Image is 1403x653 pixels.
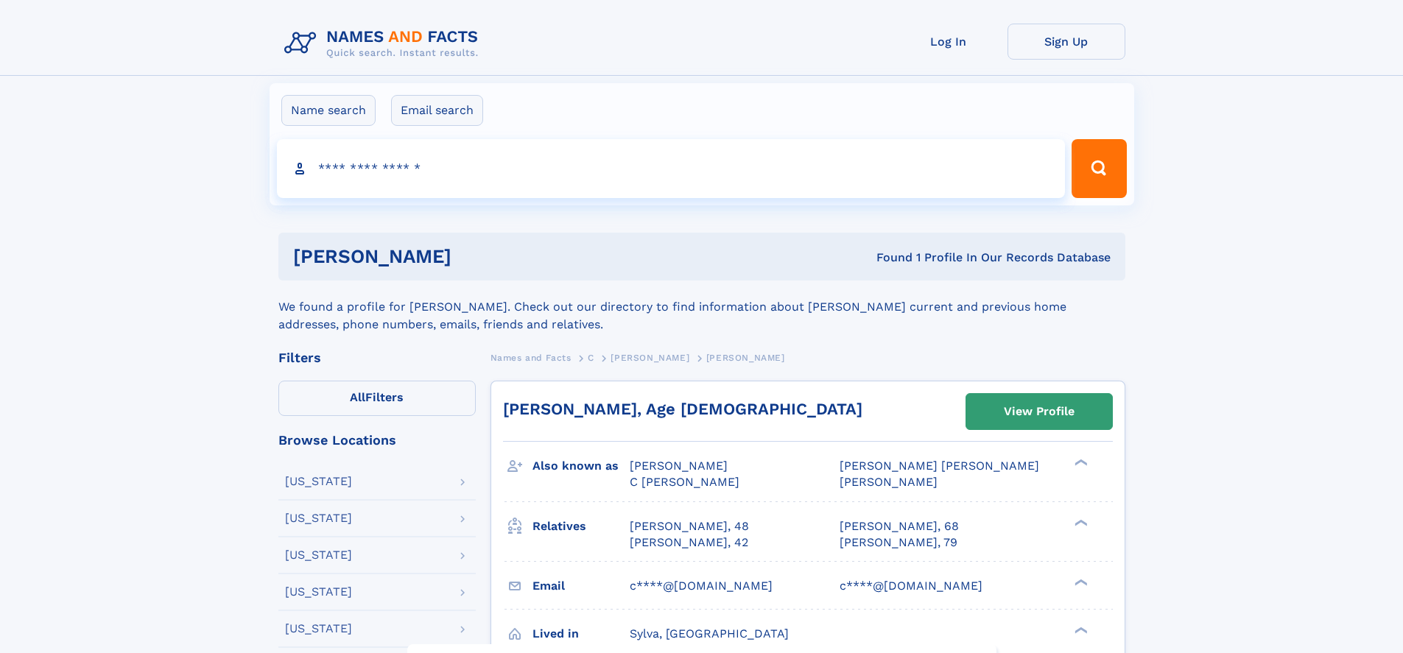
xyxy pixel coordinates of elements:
[664,250,1111,266] div: Found 1 Profile In Our Records Database
[532,453,630,479] h3: Also known as
[1072,139,1126,198] button: Search Button
[503,400,862,418] a: [PERSON_NAME], Age [DEMOGRAPHIC_DATA]
[278,280,1125,333] div: We found a profile for [PERSON_NAME]. Check out our directory to find information about [PERSON_N...
[285,586,352,598] div: [US_STATE]
[630,626,789,640] span: Sylva, [GEOGRAPHIC_DATA]
[1071,458,1089,467] div: ❯
[630,534,748,551] a: [PERSON_NAME], 42
[278,24,490,63] img: Logo Names and Facts
[611,353,689,363] span: [PERSON_NAME]
[1008,24,1125,60] a: Sign Up
[1071,625,1089,635] div: ❯
[588,348,594,367] a: C
[966,394,1112,429] a: View Profile
[278,351,476,364] div: Filters
[840,534,957,551] a: [PERSON_NAME], 79
[285,476,352,487] div: [US_STATE]
[532,621,630,646] h3: Lived in
[490,348,572,367] a: Names and Facts
[630,518,749,534] a: [PERSON_NAME], 48
[285,549,352,561] div: [US_STATE]
[588,353,594,363] span: C
[278,434,476,447] div: Browse Locations
[281,95,376,126] label: Name search
[391,95,483,126] label: Email search
[293,247,664,266] h1: [PERSON_NAME]
[630,475,739,489] span: C [PERSON_NAME]
[532,573,630,599] h3: Email
[630,459,728,473] span: [PERSON_NAME]
[840,459,1039,473] span: [PERSON_NAME] [PERSON_NAME]
[532,514,630,539] h3: Relatives
[706,353,785,363] span: [PERSON_NAME]
[840,475,938,489] span: [PERSON_NAME]
[1004,395,1075,428] div: View Profile
[350,390,365,404] span: All
[285,623,352,635] div: [US_STATE]
[1071,577,1089,587] div: ❯
[285,512,352,524] div: [US_STATE]
[840,518,959,534] a: [PERSON_NAME], 68
[1071,518,1089,527] div: ❯
[277,139,1066,198] input: search input
[611,348,689,367] a: [PERSON_NAME]
[890,24,1008,60] a: Log In
[278,381,476,416] label: Filters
